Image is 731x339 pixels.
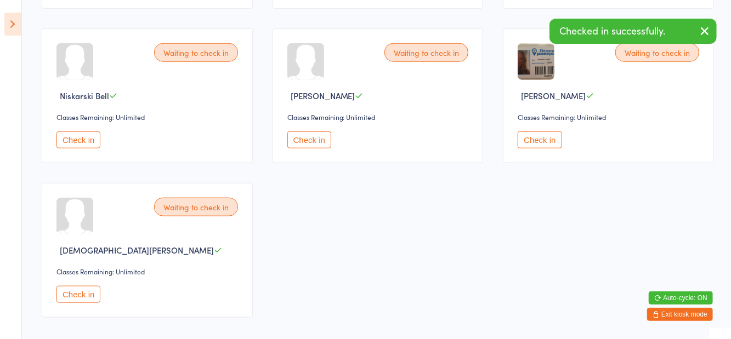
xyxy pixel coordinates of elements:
[615,43,699,62] div: Waiting to check in
[56,286,100,303] button: Check in
[518,131,562,148] button: Check in
[56,131,100,148] button: Check in
[291,90,355,101] span: [PERSON_NAME]
[60,244,214,256] span: [DEMOGRAPHIC_DATA][PERSON_NAME]
[56,267,241,276] div: Classes Remaining: Unlimited
[518,43,554,80] img: image1650745548.png
[56,112,241,122] div: Classes Remaining: Unlimited
[60,90,109,101] span: Niskarski Bell
[154,43,238,62] div: Waiting to check in
[549,19,717,44] div: Checked in successfully.
[384,43,468,62] div: Waiting to check in
[287,131,331,148] button: Check in
[287,112,472,122] div: Classes Remaining: Unlimited
[647,308,713,321] button: Exit kiosk mode
[521,90,586,101] span: [PERSON_NAME]
[518,112,702,122] div: Classes Remaining: Unlimited
[649,291,713,304] button: Auto-cycle: ON
[154,198,238,216] div: Waiting to check in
